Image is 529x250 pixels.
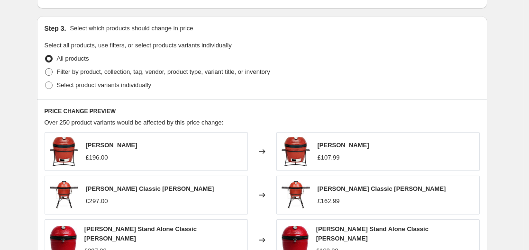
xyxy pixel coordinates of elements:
[318,185,446,192] span: [PERSON_NAME] Classic [PERSON_NAME]
[318,142,369,149] span: [PERSON_NAME]
[57,55,89,62] span: All products
[86,142,137,149] span: [PERSON_NAME]
[86,153,108,162] div: £196.00
[57,68,270,75] span: Filter by product, collection, tag, vendor, product type, variant title, or inventory
[45,24,66,33] h2: Step 3.
[45,119,224,126] span: Over 250 product variants would be affected by this price change:
[318,196,340,206] div: £162.99
[86,185,214,192] span: [PERSON_NAME] Classic [PERSON_NAME]
[50,137,78,166] img: 81QVQKeEg1L._AC_SL1500_80x.jpg
[316,225,429,242] span: [PERSON_NAME] Stand Alone Classic [PERSON_NAME]
[45,42,232,49] span: Select all products, use filters, or select products variants individually
[45,107,480,115] h6: PRICE CHANGE PREVIEW
[282,181,310,209] img: 81FxAyRC2YL._AC_SL1500_80x.jpg
[84,225,197,242] span: [PERSON_NAME] Stand Alone Classic [PERSON_NAME]
[50,181,78,209] img: 81FxAyRC2YL._AC_SL1500_80x.jpg
[318,153,340,162] div: £107.99
[86,196,108,206] div: £297.00
[282,137,310,166] img: 81QVQKeEg1L._AC_SL1500_80x.jpg
[57,81,151,89] span: Select product variants individually
[70,24,193,33] p: Select which products should change in price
